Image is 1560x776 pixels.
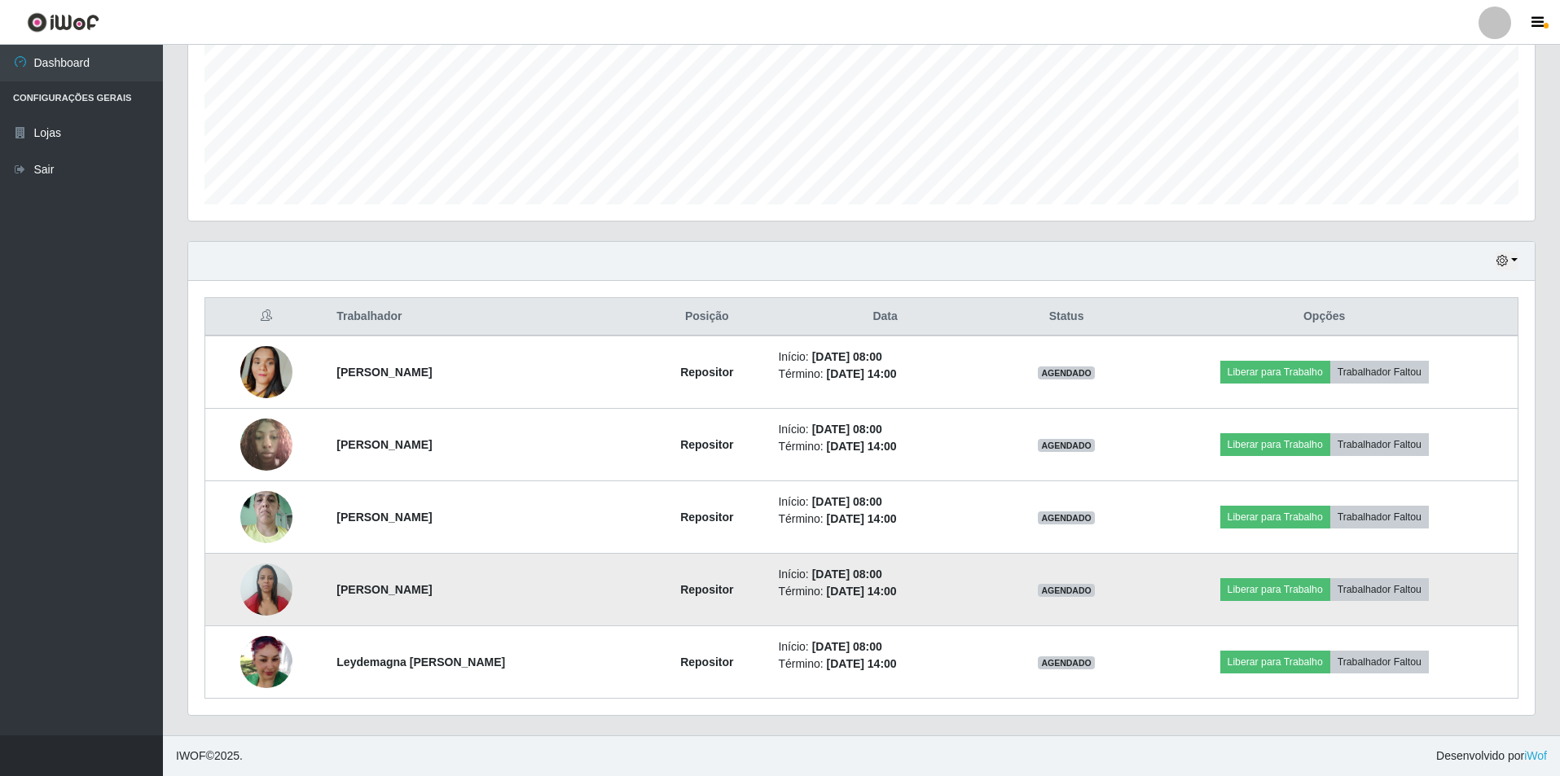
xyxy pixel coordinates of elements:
[680,511,733,524] strong: Repositor
[827,440,897,453] time: [DATE] 14:00
[680,438,733,451] strong: Repositor
[778,438,991,455] li: Término:
[1220,433,1330,456] button: Liberar para Trabalho
[1038,439,1095,452] span: AGENDADO
[778,511,991,528] li: Término:
[778,366,991,383] li: Término:
[827,585,897,598] time: [DATE] 14:00
[778,421,991,438] li: Início:
[812,423,882,436] time: [DATE] 08:00
[812,495,882,508] time: [DATE] 08:00
[778,655,991,673] li: Término:
[240,482,292,551] img: 1753296713648.jpeg
[336,583,432,596] strong: [PERSON_NAME]
[1220,361,1330,384] button: Liberar para Trabalho
[336,655,505,669] strong: Leydemagna [PERSON_NAME]
[680,366,733,379] strong: Repositor
[336,366,432,379] strong: [PERSON_NAME]
[778,638,991,655] li: Início:
[336,511,432,524] strong: [PERSON_NAME]
[827,657,897,670] time: [DATE] 14:00
[827,367,897,380] time: [DATE] 14:00
[778,583,991,600] li: Término:
[27,12,99,33] img: CoreUI Logo
[1524,749,1547,762] a: iWof
[1131,298,1518,336] th: Opções
[1330,651,1429,673] button: Trabalhador Faltou
[812,568,882,581] time: [DATE] 08:00
[768,298,1001,336] th: Data
[327,298,645,336] th: Trabalhador
[1330,578,1429,601] button: Trabalhador Faltou
[827,512,897,525] time: [DATE] 14:00
[240,636,292,688] img: 1754944379156.jpeg
[1330,433,1429,456] button: Trabalhador Faltou
[1038,656,1095,669] span: AGENDADO
[1330,506,1429,528] button: Trabalhador Faltou
[680,655,733,669] strong: Repositor
[645,298,768,336] th: Posição
[240,555,292,624] img: 1753374909353.jpeg
[240,410,292,479] img: 1752934097252.jpeg
[1038,511,1095,524] span: AGENDADO
[1038,366,1095,379] span: AGENDADO
[778,566,991,583] li: Início:
[680,583,733,596] strong: Repositor
[240,326,292,419] img: 1748562791419.jpeg
[336,438,432,451] strong: [PERSON_NAME]
[1038,584,1095,597] span: AGENDADO
[812,350,882,363] time: [DATE] 08:00
[1220,506,1330,528] button: Liberar para Trabalho
[176,749,206,762] span: IWOF
[1220,651,1330,673] button: Liberar para Trabalho
[1002,298,1132,336] th: Status
[812,640,882,653] time: [DATE] 08:00
[1220,578,1330,601] button: Liberar para Trabalho
[778,349,991,366] li: Início:
[176,748,243,765] span: © 2025 .
[1436,748,1547,765] span: Desenvolvido por
[778,493,991,511] li: Início:
[1330,361,1429,384] button: Trabalhador Faltou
